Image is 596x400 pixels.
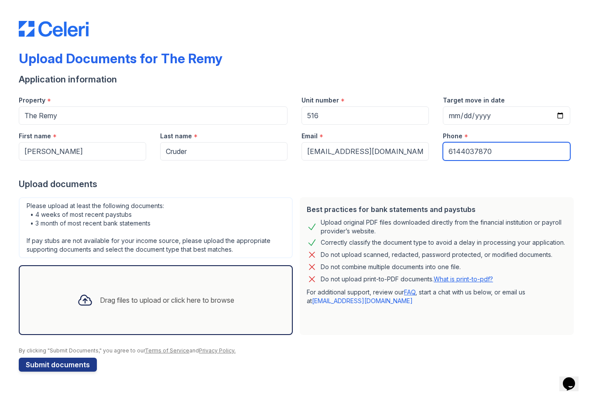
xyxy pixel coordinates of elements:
[434,275,493,283] a: What is print-to-pdf?
[307,204,567,215] div: Best practices for bank statements and paystubs
[321,262,461,272] div: Do not combine multiple documents into one file.
[321,218,567,236] div: Upload original PDF files downloaded directly from the financial institution or payroll provider’...
[19,197,293,258] div: Please upload at least the following documents: • 4 weeks of most recent paystubs • 3 month of mo...
[19,347,577,354] div: By clicking "Submit Documents," you agree to our and
[19,358,97,372] button: Submit documents
[145,347,189,354] a: Terms of Service
[312,297,413,304] a: [EMAIL_ADDRESS][DOMAIN_NAME]
[100,295,234,305] div: Drag files to upload or click here to browse
[301,96,339,105] label: Unit number
[160,132,192,140] label: Last name
[19,178,577,190] div: Upload documents
[19,96,45,105] label: Property
[301,132,318,140] label: Email
[321,250,552,260] div: Do not upload scanned, redacted, password protected, or modified documents.
[443,96,505,105] label: Target move in date
[19,21,89,37] img: CE_Logo_Blue-a8612792a0a2168367f1c8372b55b34899dd931a85d93a1a3d3e32e68fde9ad4.png
[559,365,587,391] iframe: chat widget
[19,73,577,85] div: Application information
[19,51,223,66] div: Upload Documents for The Remy
[19,132,51,140] label: First name
[321,275,493,284] p: Do not upload print-to-PDF documents.
[443,132,462,140] label: Phone
[199,347,236,354] a: Privacy Policy.
[321,237,565,248] div: Correctly classify the document type to avoid a delay in processing your application.
[307,288,567,305] p: For additional support, review our , start a chat with us below, or email us at
[404,288,415,296] a: FAQ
